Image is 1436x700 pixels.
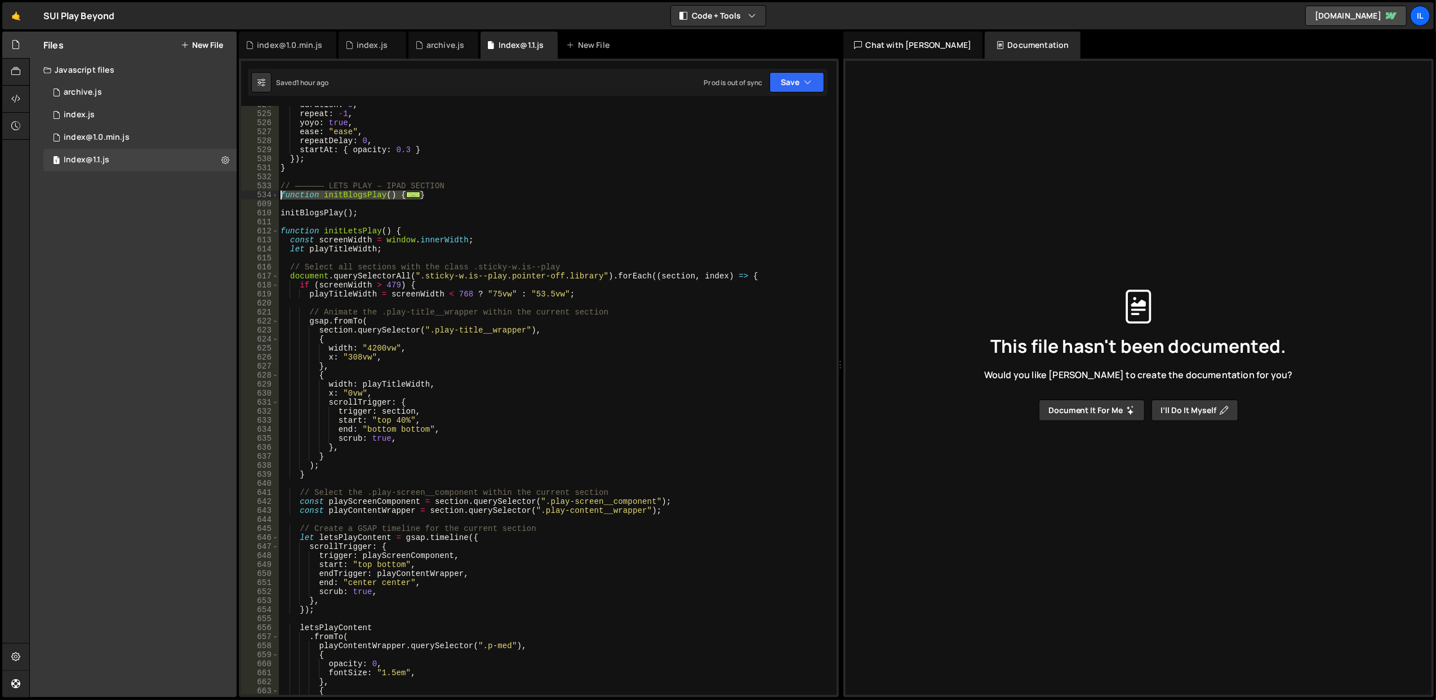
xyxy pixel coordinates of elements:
div: 530 [241,154,279,163]
div: 660 [241,659,279,668]
div: 637 [241,452,279,461]
div: 625 [241,344,279,353]
div: 649 [241,560,279,569]
span: Would you like [PERSON_NAME] to create the documentation for you? [984,369,1292,381]
a: 🤙 [2,2,30,29]
div: 612 [241,227,279,236]
div: 619 [241,290,279,299]
div: 626 [241,353,279,362]
div: 526 [241,118,279,127]
div: 610 [241,209,279,218]
div: 627 [241,362,279,371]
div: 534 [241,190,279,200]
: 13362/45913.js [43,149,237,171]
div: 620 [241,299,279,308]
div: 662 [241,677,279,686]
div: 659 [241,650,279,659]
button: Save [770,72,824,92]
div: 533 [241,181,279,190]
div: 651 [241,578,279,587]
div: 611 [241,218,279,227]
div: 661 [241,668,279,677]
div: Index@1.1.js [64,155,109,165]
span: ... [406,192,420,198]
div: 650 [241,569,279,578]
div: 614 [241,245,279,254]
div: 630 [241,389,279,398]
div: 646 [241,533,279,542]
div: Saved [276,78,328,87]
div: 617 [241,272,279,281]
div: index.js [357,39,388,51]
div: 13362/34425.js [43,126,237,149]
div: SUI Play Beyond [43,9,114,23]
span: This file hasn't been documented. [990,337,1286,355]
button: New File [181,41,223,50]
div: Documentation [985,32,1080,59]
div: 657 [241,632,279,641]
div: 621 [241,308,279,317]
div: index@1.0.min.js [64,132,130,143]
div: 532 [241,172,279,181]
div: 645 [241,524,279,533]
div: 528 [241,136,279,145]
div: 642 [241,497,279,506]
div: 648 [241,551,279,560]
div: Prod is out of sync [704,78,762,87]
div: 643 [241,506,279,515]
div: 13362/33342.js [43,104,237,126]
button: Code + Tools [671,6,766,26]
div: 631 [241,398,279,407]
span: 1 [53,157,60,166]
div: 638 [241,461,279,470]
div: 525 [241,109,279,118]
div: index.js [64,110,95,120]
div: 639 [241,470,279,479]
div: 616 [241,263,279,272]
button: Document it for me [1039,400,1145,421]
div: 529 [241,145,279,154]
div: 640 [241,479,279,488]
div: 636 [241,443,279,452]
div: 644 [241,515,279,524]
div: 1 hour ago [296,78,329,87]
div: 632 [241,407,279,416]
div: 663 [241,686,279,695]
div: 629 [241,380,279,389]
button: I’ll do it myself [1152,400,1238,421]
div: archive.js [64,87,102,98]
div: Index@1.1.js [499,39,544,51]
div: 622 [241,317,279,326]
div: 656 [241,623,279,632]
div: 641 [241,488,279,497]
div: 624 [241,335,279,344]
div: 628 [241,371,279,380]
div: 609 [241,200,279,209]
div: archive.js [426,39,465,51]
div: 13362/34351.js [43,81,237,104]
div: 634 [241,425,279,434]
div: 615 [241,254,279,263]
div: 531 [241,163,279,172]
div: 633 [241,416,279,425]
div: 658 [241,641,279,650]
div: 652 [241,587,279,596]
div: 654 [241,605,279,614]
div: 635 [241,434,279,443]
a: [DOMAIN_NAME] [1305,6,1407,26]
div: 655 [241,614,279,623]
div: index@1.0.min.js [257,39,323,51]
div: Chat with [PERSON_NAME] [843,32,983,59]
div: 618 [241,281,279,290]
h2: Files [43,39,64,51]
div: 653 [241,596,279,605]
div: 647 [241,542,279,551]
div: Javascript files [30,59,237,81]
div: 527 [241,127,279,136]
div: 613 [241,236,279,245]
div: 623 [241,326,279,335]
div: New File [567,39,614,51]
a: Il [1410,6,1430,26]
